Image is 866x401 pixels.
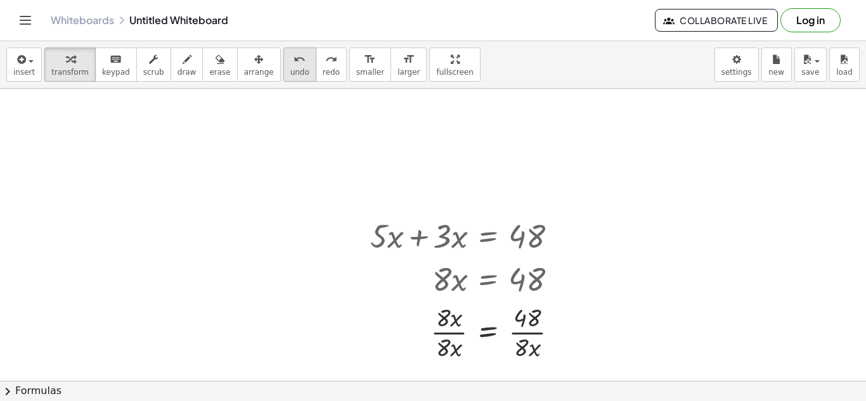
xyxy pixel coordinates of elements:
a: Whiteboards [51,14,114,27]
span: arrange [244,68,274,77]
span: settings [721,68,752,77]
i: format_size [403,52,415,67]
button: arrange [237,48,281,82]
button: draw [171,48,204,82]
button: fullscreen [429,48,480,82]
span: scrub [143,68,164,77]
span: erase [209,68,230,77]
button: scrub [136,48,171,82]
span: transform [51,68,89,77]
span: save [801,68,819,77]
span: redo [323,68,340,77]
span: smaller [356,68,384,77]
span: undo [290,68,309,77]
button: undoundo [283,48,316,82]
button: Toggle navigation [15,10,36,30]
button: save [794,48,827,82]
i: keyboard [110,52,122,67]
span: larger [397,68,420,77]
span: keypad [102,68,130,77]
button: load [829,48,860,82]
span: fullscreen [436,68,473,77]
span: new [768,68,784,77]
i: format_size [364,52,376,67]
button: transform [44,48,96,82]
span: draw [178,68,197,77]
i: undo [294,52,306,67]
span: Collaborate Live [666,15,767,26]
button: erase [202,48,237,82]
button: format_sizelarger [391,48,427,82]
button: settings [714,48,759,82]
button: format_sizesmaller [349,48,391,82]
button: keyboardkeypad [95,48,137,82]
span: load [836,68,853,77]
button: insert [6,48,42,82]
button: new [761,48,792,82]
i: redo [325,52,337,67]
button: redoredo [316,48,347,82]
button: Collaborate Live [655,9,778,32]
span: insert [13,68,35,77]
button: Log in [780,8,841,32]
